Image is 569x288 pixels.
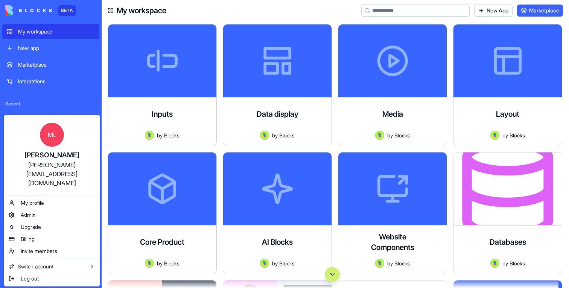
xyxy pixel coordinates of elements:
div: [PERSON_NAME][EMAIL_ADDRESS][DOMAIN_NAME] [12,160,92,187]
span: Recent [2,101,99,107]
a: Admin [6,209,98,221]
a: Billing [6,233,98,245]
span: Invite members [21,247,57,255]
div: New App [7,114,95,121]
a: Upgrade [6,221,98,233]
span: Switch account [18,263,53,270]
a: ML[PERSON_NAME][PERSON_NAME][EMAIL_ADDRESS][DOMAIN_NAME] [6,117,98,194]
span: My profile [21,199,44,207]
a: Invite members [6,245,98,257]
span: ML [40,123,64,147]
a: My profile [6,197,98,209]
span: Admin [21,211,36,219]
span: Log out [21,275,39,282]
div: [PERSON_NAME] [12,150,92,160]
span: Billing [21,235,35,243]
span: Upgrade [21,223,41,231]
